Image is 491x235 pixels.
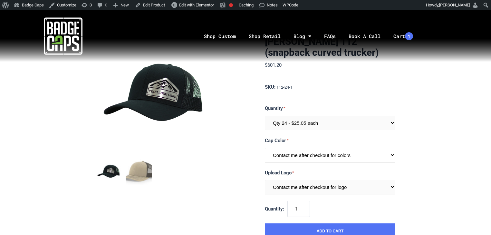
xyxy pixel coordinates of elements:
div: Focus keyphrase not set [229,3,233,7]
a: FAQs [318,19,342,53]
img: badgecaps white logo with green acccent [44,17,82,55]
span: Quantity: [265,206,284,212]
a: Cart1 [387,19,419,53]
span: $601.20 [265,62,282,68]
a: Shop Retail [242,19,287,53]
label: Quantity [265,104,395,113]
a: Book A Call [342,19,387,53]
img: BadgeCaps - Richardson 112 [96,36,215,155]
nav: Menu [126,19,491,53]
button: mark as featured image [126,159,152,185]
a: Shop Custom [197,19,242,53]
iframe: Chat Widget [459,204,491,235]
button: mark as featured image [96,159,122,185]
label: Upload Logo [265,169,395,177]
span: Edit with Elementor [179,3,214,7]
span: 112-24-1 [276,85,293,90]
a: Blog [287,19,318,53]
span: SKU: [265,84,275,90]
label: Cap Color [265,137,395,145]
img: BadgeCaps - Richardson 112 [96,159,122,185]
span: [PERSON_NAME] [439,3,470,7]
